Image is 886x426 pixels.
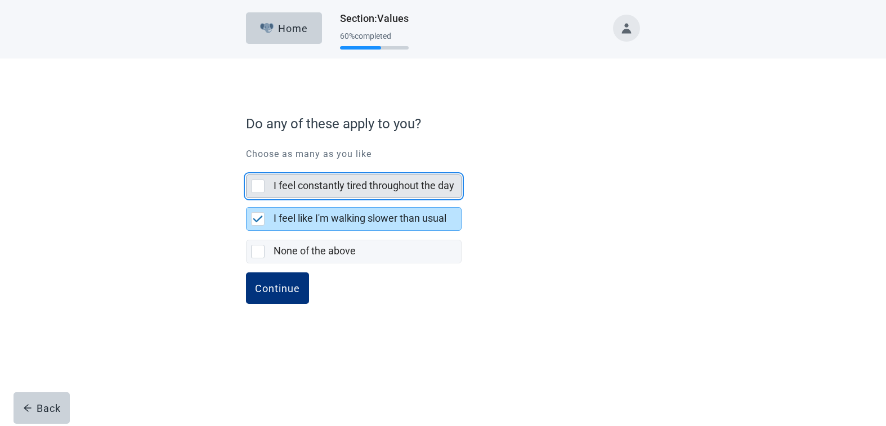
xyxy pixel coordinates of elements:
p: Choose as many as you like [246,147,640,161]
div: I feel constantly tired throughout the day, checkbox, not selected [246,174,462,198]
label: I feel constantly tired throughout the day [274,180,454,191]
label: I feel like I'm walking slower than usual [274,212,446,224]
label: None of the above [274,245,356,257]
div: Continue [255,282,300,294]
div: Back [23,402,61,414]
label: Do any of these apply to you? [246,114,634,134]
img: Elephant [260,23,274,33]
button: ElephantHome [246,12,322,44]
div: I feel like I'm walking slower than usual, checkbox, selected [246,207,462,231]
div: 60 % completed [340,32,409,41]
span: arrow-left [23,403,32,412]
div: Home [260,23,308,34]
div: None of the above, checkbox, not selected [246,240,462,263]
button: arrow-leftBack [14,392,70,424]
h1: Section : Values [340,11,409,26]
button: Continue [246,272,309,304]
button: Toggle account menu [613,15,640,42]
div: Progress section [340,27,409,55]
